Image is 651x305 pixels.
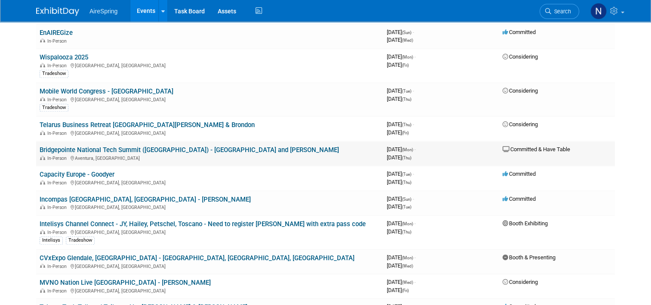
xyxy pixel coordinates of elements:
img: In-Person Event [40,230,45,234]
span: [DATE] [387,53,416,60]
span: [DATE] [387,279,416,285]
span: In-Person [47,97,69,103]
span: (Mon) [402,147,413,152]
img: In-Person Event [40,131,45,135]
span: Committed [503,29,536,35]
span: [DATE] [387,171,414,177]
a: Bridgepointe National Tech Summit ([GEOGRAPHIC_DATA]) - [GEOGRAPHIC_DATA] and [PERSON_NAME] [40,146,339,154]
span: Considering [503,53,538,60]
span: (Fri) [402,63,409,68]
div: [GEOGRAPHIC_DATA], [GEOGRAPHIC_DATA] [40,262,380,269]
a: Intelisys Channel Connect - JY, Hailey, Petschel, Toscano - Need to register [PERSON_NAME] with e... [40,220,366,228]
span: - [413,196,414,202]
div: [GEOGRAPHIC_DATA], [GEOGRAPHIC_DATA] [40,203,380,210]
span: - [413,171,414,177]
span: (Fri) [402,131,409,135]
span: [DATE] [387,29,414,35]
span: (Thu) [402,122,411,127]
div: [GEOGRAPHIC_DATA], [GEOGRAPHIC_DATA] [40,129,380,136]
img: In-Person Event [40,264,45,268]
img: In-Person Event [40,38,45,43]
span: [DATE] [387,146,416,152]
img: ExhibitDay [36,7,79,16]
span: [DATE] [387,262,413,269]
div: [GEOGRAPHIC_DATA], [GEOGRAPHIC_DATA] [40,62,380,68]
span: In-Person [47,230,69,235]
span: - [413,87,414,94]
a: MVNO Nation Live [GEOGRAPHIC_DATA] - [PERSON_NAME] [40,279,211,286]
span: Committed & Have Table [503,146,570,152]
span: [DATE] [387,87,414,94]
span: [DATE] [387,254,416,261]
div: Intelisys [40,237,63,244]
span: In-Person [47,180,69,186]
span: - [414,220,416,227]
span: Committed [503,196,536,202]
span: - [413,121,414,128]
span: In-Person [47,156,69,161]
span: (Thu) [402,230,411,234]
span: (Thu) [402,97,411,102]
a: CVxExpo Glendale, [GEOGRAPHIC_DATA] - [GEOGRAPHIC_DATA], [GEOGRAPHIC_DATA], [GEOGRAPHIC_DATA] [40,254,355,262]
img: In-Person Event [40,288,45,293]
span: - [413,29,414,35]
span: AireSpring [89,8,117,15]
span: Booth & Presenting [503,254,555,261]
span: [DATE] [387,220,416,227]
span: (Wed) [402,38,413,43]
span: In-Person [47,205,69,210]
span: [DATE] [387,129,409,136]
span: In-Person [47,264,69,269]
a: Mobile World Congress - [GEOGRAPHIC_DATA] [40,87,173,95]
div: [GEOGRAPHIC_DATA], [GEOGRAPHIC_DATA] [40,228,380,235]
span: (Mon) [402,55,413,59]
span: - [414,254,416,261]
span: [DATE] [387,196,414,202]
div: Tradeshow [40,104,68,112]
span: (Mon) [402,255,413,260]
span: [DATE] [387,287,409,293]
a: Search [540,4,579,19]
span: [DATE] [387,203,411,210]
img: In-Person Event [40,63,45,67]
span: (Sun) [402,30,411,35]
span: (Wed) [402,264,413,268]
span: Booth Exhibiting [503,220,548,227]
span: [DATE] [387,121,414,128]
span: [DATE] [387,179,411,185]
div: Tradeshow [40,70,68,78]
span: In-Person [47,63,69,68]
span: - [414,279,416,285]
a: Wispalooza 2025 [40,53,88,61]
a: Capacity Europe - Goodyer [40,171,114,178]
span: In-Person [47,288,69,294]
img: Natalie Pyron [590,3,607,19]
div: [GEOGRAPHIC_DATA], [GEOGRAPHIC_DATA] [40,96,380,103]
span: Search [551,8,571,15]
a: Telarus Business Retreat [GEOGRAPHIC_DATA][PERSON_NAME] & Brondon [40,121,255,129]
div: Aventura, [GEOGRAPHIC_DATA] [40,154,380,161]
a: Incompas [GEOGRAPHIC_DATA], [GEOGRAPHIC_DATA] - [PERSON_NAME] [40,196,251,203]
span: [DATE] [387,37,413,43]
span: (Tue) [402,172,411,177]
img: In-Person Event [40,97,45,101]
img: In-Person Event [40,205,45,209]
span: In-Person [47,131,69,136]
span: (Tue) [402,89,411,93]
span: (Thu) [402,156,411,160]
span: In-Person [47,38,69,44]
a: EnAIREGize [40,29,73,37]
span: (Mon) [402,221,413,226]
span: [DATE] [387,96,411,102]
span: [DATE] [387,228,411,235]
div: Tradeshow [66,237,95,244]
img: In-Person Event [40,156,45,160]
span: Considering [503,279,538,285]
div: [GEOGRAPHIC_DATA], [GEOGRAPHIC_DATA] [40,179,380,186]
span: (Wed) [402,280,413,285]
span: (Thu) [402,180,411,185]
span: - [414,53,416,60]
img: In-Person Event [40,180,45,184]
span: (Fri) [402,288,409,293]
span: - [414,146,416,152]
